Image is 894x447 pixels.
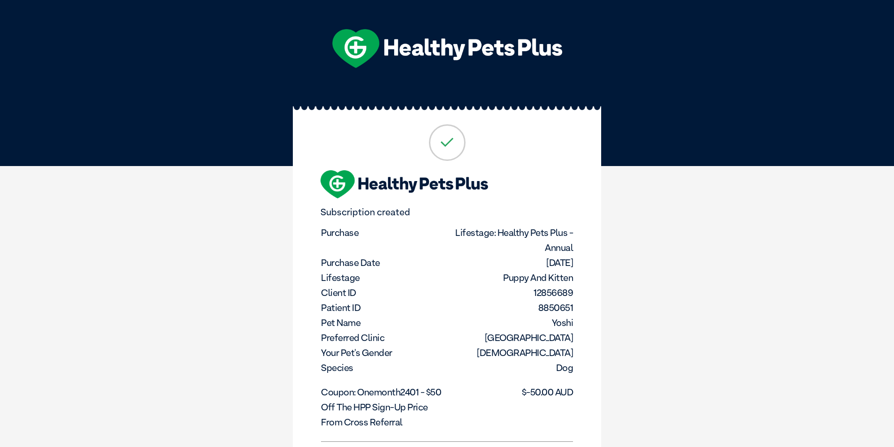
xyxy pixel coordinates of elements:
[321,285,446,300] dt: Client ID
[321,300,446,315] dt: Patient ID
[448,315,573,330] dd: Yoshi
[448,300,573,315] dd: 8850651
[321,255,446,270] dt: Purchase Date
[448,330,573,345] dd: [GEOGRAPHIC_DATA]
[321,385,446,430] dt: Coupon: onemonth2401 - $50 off the HPP sign-up price from cross referral
[321,330,446,345] dt: Preferred Clinic
[448,360,573,375] dd: Dog
[448,345,573,360] dd: [DEMOGRAPHIC_DATA]
[321,170,488,198] img: hpp-logo
[448,225,573,255] dd: Lifestage: Healthy Pets Plus - Annual
[321,225,446,240] dt: Purchase
[448,255,573,270] dd: [DATE]
[321,207,573,218] p: Subscription created
[332,29,562,68] img: hpp-logo-landscape-green-white.png
[321,345,446,360] dt: Your pet's gender
[448,285,573,300] dd: 12856689
[321,315,446,330] dt: Pet Name
[448,270,573,285] dd: Puppy and Kitten
[448,385,573,400] dd: $-50.00 AUD
[321,270,446,285] dt: Lifestage
[321,360,446,375] dt: Species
